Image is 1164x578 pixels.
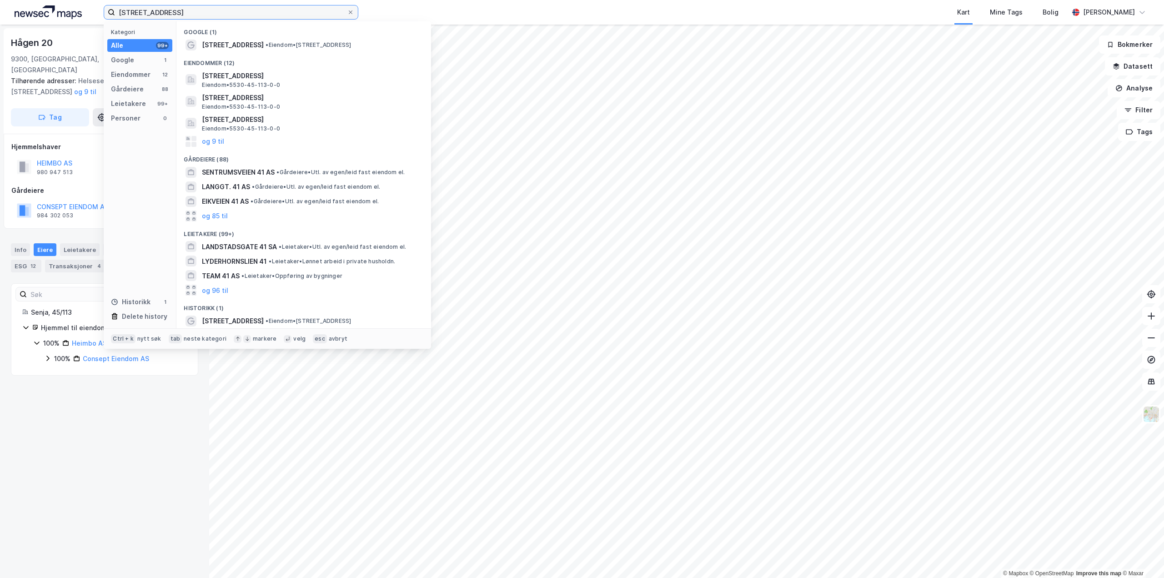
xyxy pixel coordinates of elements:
[202,114,420,125] span: [STREET_ADDRESS]
[156,42,169,49] div: 99+
[1003,570,1028,577] a: Mapbox
[156,100,169,107] div: 99+
[11,108,89,126] button: Tag
[161,85,169,93] div: 88
[252,183,380,191] span: Gårdeiere • Utl. av egen/leid fast eiendom el.
[15,5,82,19] img: logo.a4113a55bc3d86da70a041830d287a7e.svg
[1030,570,1074,577] a: OpenStreetMap
[11,54,158,75] div: 9300, [GEOGRAPHIC_DATA], [GEOGRAPHIC_DATA]
[252,183,255,190] span: •
[11,77,78,85] span: Tilhørende adresser:
[1119,534,1164,578] div: Kontrollprogram for chat
[45,260,107,272] div: Transaksjoner
[11,260,41,272] div: ESG
[1108,79,1160,97] button: Analyse
[11,75,191,97] div: Helsesenterveien 41a, [STREET_ADDRESS]
[241,272,342,280] span: Leietaker • Oppføring av bygninger
[43,338,60,349] div: 100%
[1143,406,1160,423] img: Z
[111,113,140,124] div: Personer
[41,322,187,333] div: Hjemmel til eiendomsrett
[202,285,228,296] button: og 96 til
[161,71,169,78] div: 12
[202,92,420,103] span: [STREET_ADDRESS]
[161,298,169,306] div: 1
[269,258,395,265] span: Leietaker • Lønnet arbeid i private husholdn.
[202,181,250,192] span: LANGGT. 41 AS
[111,55,134,65] div: Google
[176,21,431,38] div: Google (1)
[37,169,73,176] div: 980 947 513
[202,167,275,178] span: SENTRUMSVEIEN 41 AS
[176,52,431,69] div: Eiendommer (12)
[251,198,379,205] span: Gårdeiere • Utl. av egen/leid fast eiendom el.
[266,41,268,48] span: •
[54,353,70,364] div: 100%
[31,307,187,318] div: Senja, 45/113
[72,339,107,347] a: Heimbo AS
[202,256,267,267] span: LYDERHORNSLIEN 41
[111,98,146,109] div: Leietakere
[202,196,249,207] span: EIKVEIEN 41 AS
[111,334,135,343] div: Ctrl + k
[184,335,226,342] div: neste kategori
[1119,534,1164,578] iframe: Chat Widget
[202,241,277,252] span: LANDSTADSGATE 41 SA
[957,7,970,18] div: Kart
[34,243,56,256] div: Eiere
[202,125,280,132] span: Eiendom • 5530-45-113-0-0
[202,81,280,89] span: Eiendom • 5530-45-113-0-0
[202,40,264,50] span: [STREET_ADDRESS]
[122,311,167,322] div: Delete history
[1105,57,1160,75] button: Datasett
[279,243,406,251] span: Leietaker • Utl. av egen/leid fast eiendom el.
[990,7,1023,18] div: Mine Tags
[241,272,244,279] span: •
[111,29,172,35] div: Kategori
[29,261,38,271] div: 12
[293,335,306,342] div: velg
[329,335,347,342] div: avbryt
[1117,101,1160,119] button: Filter
[266,317,268,324] span: •
[202,271,240,281] span: TEAM 41 AS
[111,297,151,307] div: Historikk
[202,136,224,147] button: og 9 til
[202,211,228,221] button: og 85 til
[276,169,405,176] span: Gårdeiere • Utl. av egen/leid fast eiendom el.
[269,258,271,265] span: •
[115,5,347,19] input: Søk på adresse, matrikkel, gårdeiere, leietakere eller personer
[266,317,351,325] span: Eiendom • [STREET_ADDRESS]
[161,115,169,122] div: 0
[176,223,431,240] div: Leietakere (99+)
[11,243,30,256] div: Info
[1043,7,1059,18] div: Bolig
[103,243,137,256] div: Datasett
[169,334,182,343] div: tab
[60,243,100,256] div: Leietakere
[202,70,420,81] span: [STREET_ADDRESS]
[1083,7,1135,18] div: [PERSON_NAME]
[1099,35,1160,54] button: Bokmerker
[202,103,280,111] span: Eiendom • 5530-45-113-0-0
[176,149,431,165] div: Gårdeiere (88)
[95,261,104,271] div: 4
[111,84,144,95] div: Gårdeiere
[202,316,264,327] span: [STREET_ADDRESS]
[253,335,276,342] div: markere
[161,56,169,64] div: 1
[251,198,253,205] span: •
[11,185,198,196] div: Gårdeiere
[279,243,281,250] span: •
[111,69,151,80] div: Eiendommer
[137,335,161,342] div: nytt søk
[1118,123,1160,141] button: Tags
[83,355,149,362] a: Consept Eiendom AS
[37,212,73,219] div: 984 302 053
[176,297,431,314] div: Historikk (1)
[11,35,54,50] div: Hågen 20
[313,334,327,343] div: esc
[276,169,279,176] span: •
[111,40,123,51] div: Alle
[1076,570,1121,577] a: Improve this map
